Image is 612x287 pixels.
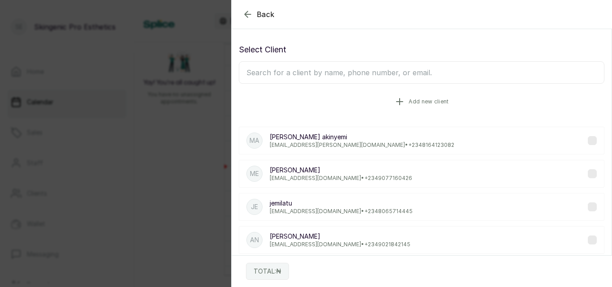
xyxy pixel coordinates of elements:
input: Search for a client by name, phone number, or email. [239,61,604,84]
p: [EMAIL_ADDRESS][PERSON_NAME][DOMAIN_NAME] • +234 8164123082 [270,141,454,149]
p: Me [250,169,259,178]
button: Back [242,9,275,20]
p: [EMAIL_ADDRESS][DOMAIN_NAME] • +234 9077160426 [270,175,412,182]
span: Back [257,9,275,20]
button: Add new client [239,89,604,114]
p: TOTAL: ₦ [254,267,281,276]
span: Add new client [409,98,448,105]
p: An [250,236,259,244]
p: ma [250,136,259,145]
p: je [251,202,258,211]
p: [PERSON_NAME] [270,232,410,241]
p: [EMAIL_ADDRESS][DOMAIN_NAME] • +234 8065714445 [270,208,413,215]
p: jemilatu [270,199,413,208]
p: Select Client [239,43,604,56]
p: [EMAIL_ADDRESS][DOMAIN_NAME] • +234 9021842145 [270,241,410,248]
p: [PERSON_NAME] [270,166,412,175]
p: [PERSON_NAME] akinyemi [270,133,454,141]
